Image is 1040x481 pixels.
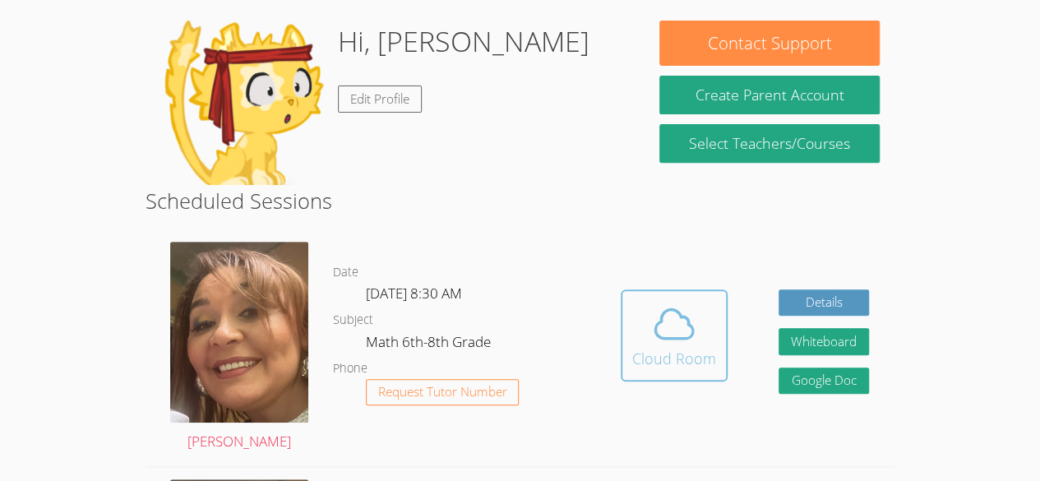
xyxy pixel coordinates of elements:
dd: Math 6th-8th Grade [366,331,494,358]
div: Cloud Room [632,347,716,370]
span: [DATE] 8:30 AM [366,284,462,303]
a: Google Doc [779,368,869,395]
button: Request Tutor Number [366,379,520,406]
button: Cloud Room [621,289,728,382]
button: Create Parent Account [659,76,879,114]
h1: Hi, [PERSON_NAME] [338,21,589,62]
dt: Phone [333,358,367,379]
span: Request Tutor Number [378,386,507,398]
button: Contact Support [659,21,879,66]
a: Select Teachers/Courses [659,124,879,163]
img: IMG_0482.jpeg [170,242,308,423]
img: default.png [160,21,325,185]
a: Edit Profile [338,86,422,113]
a: [PERSON_NAME] [170,242,308,453]
button: Whiteboard [779,328,869,355]
h2: Scheduled Sessions [146,185,894,216]
dt: Date [333,262,358,283]
dt: Subject [333,310,373,331]
a: Details [779,289,869,317]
